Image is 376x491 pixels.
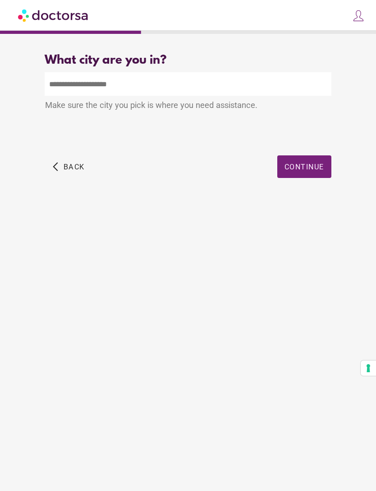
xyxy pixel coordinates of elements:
[18,5,89,25] img: Doctorsa.com
[45,54,331,68] div: What city are you in?
[361,360,376,376] button: Your consent preferences for tracking technologies
[64,163,85,171] span: Back
[49,155,88,178] button: arrow_back_ios Back
[45,96,331,117] div: Make sure the city you pick is where you need assistance.
[284,163,324,171] span: Continue
[352,9,365,22] img: icons8-customer-100.png
[277,155,331,178] button: Continue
